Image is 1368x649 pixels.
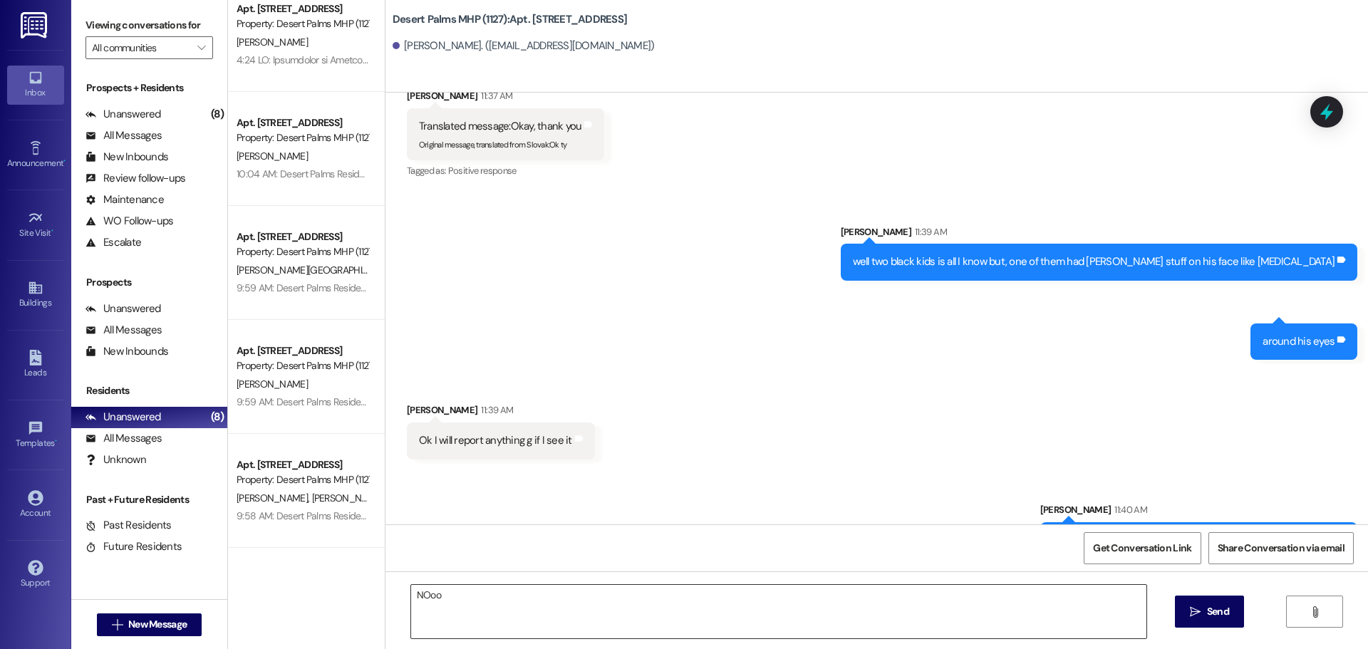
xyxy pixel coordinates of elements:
[7,346,64,384] a: Leads
[71,383,227,398] div: Residents
[7,66,64,104] a: Inbox
[911,224,947,239] div: 11:39 AM
[85,410,161,425] div: Unanswered
[477,88,512,103] div: 11:37 AM
[85,192,164,207] div: Maintenance
[237,130,368,145] div: Property: Desert Palms MHP (1127)
[85,107,161,122] div: Unanswered
[21,12,50,38] img: ResiDesk Logo
[448,165,517,177] span: Positive response
[85,14,213,36] label: Viewing conversations for
[419,433,572,448] div: Ok I will report anything g if I see it
[1310,606,1320,618] i: 
[237,115,368,130] div: Apt. [STREET_ADDRESS]
[237,378,308,390] span: [PERSON_NAME]
[128,617,187,632] span: New Message
[1218,541,1344,556] span: Share Conversation via email
[85,171,185,186] div: Review follow-ups
[85,323,162,338] div: All Messages
[411,585,1146,638] textarea: NOoo
[1093,541,1191,556] span: Get Conversation Link
[1207,604,1229,619] span: Send
[85,344,168,359] div: New Inbounds
[1084,532,1201,564] button: Get Conversation Link
[85,431,162,446] div: All Messages
[853,254,1335,269] div: well two black kids is all I know but, one of them had [PERSON_NAME] stuff on his face like [MEDI...
[393,38,655,53] div: [PERSON_NAME]. ([EMAIL_ADDRESS][DOMAIN_NAME])
[1208,532,1354,564] button: Share Conversation via email
[85,301,161,316] div: Unanswered
[237,457,368,472] div: Apt. [STREET_ADDRESS]
[1040,502,1357,522] div: [PERSON_NAME]
[85,452,146,467] div: Unknown
[419,119,582,134] div: Translated message: Okay, thank you
[7,486,64,524] a: Account
[477,403,513,417] div: 11:39 AM
[237,16,368,31] div: Property: Desert Palms MHP (1127)
[97,613,202,636] button: New Message
[7,556,64,594] a: Support
[237,358,368,373] div: Property: Desert Palms MHP (1127)
[7,206,64,244] a: Site Visit •
[237,229,368,244] div: Apt. [STREET_ADDRESS]
[237,343,368,358] div: Apt. [STREET_ADDRESS]
[237,472,368,487] div: Property: Desert Palms MHP (1127)
[51,226,53,236] span: •
[55,436,57,446] span: •
[237,244,368,259] div: Property: Desert Palms MHP (1127)
[71,81,227,95] div: Prospects + Residents
[237,1,368,16] div: Apt. [STREET_ADDRESS]
[237,264,398,276] span: [PERSON_NAME][GEOGRAPHIC_DATA]
[1175,596,1244,628] button: Send
[407,88,605,108] div: [PERSON_NAME]
[85,214,173,229] div: WO Follow-ups
[85,150,168,165] div: New Inbounds
[1190,606,1201,618] i: 
[112,619,123,630] i: 
[407,160,605,181] div: Tagged as:
[7,416,64,455] a: Templates •
[71,492,227,507] div: Past + Future Residents
[237,150,308,162] span: [PERSON_NAME]
[92,36,190,59] input: All communities
[407,403,595,422] div: [PERSON_NAME]
[393,12,627,27] b: Desert Palms MHP (1127): Apt. [STREET_ADDRESS]
[419,140,567,150] sub: Original message, translated from Slovak : Ok ty
[207,406,227,428] div: (8)
[63,156,66,166] span: •
[85,539,182,554] div: Future Residents
[311,492,383,504] span: [PERSON_NAME]
[237,36,308,48] span: [PERSON_NAME]
[85,235,141,250] div: Escalate
[71,275,227,290] div: Prospects
[1263,334,1335,349] div: around his eyes
[85,128,162,143] div: All Messages
[841,224,1358,244] div: [PERSON_NAME]
[197,42,205,53] i: 
[237,492,312,504] span: [PERSON_NAME]
[207,103,227,125] div: (8)
[1111,502,1147,517] div: 11:40 AM
[85,518,172,533] div: Past Residents
[7,276,64,314] a: Buildings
